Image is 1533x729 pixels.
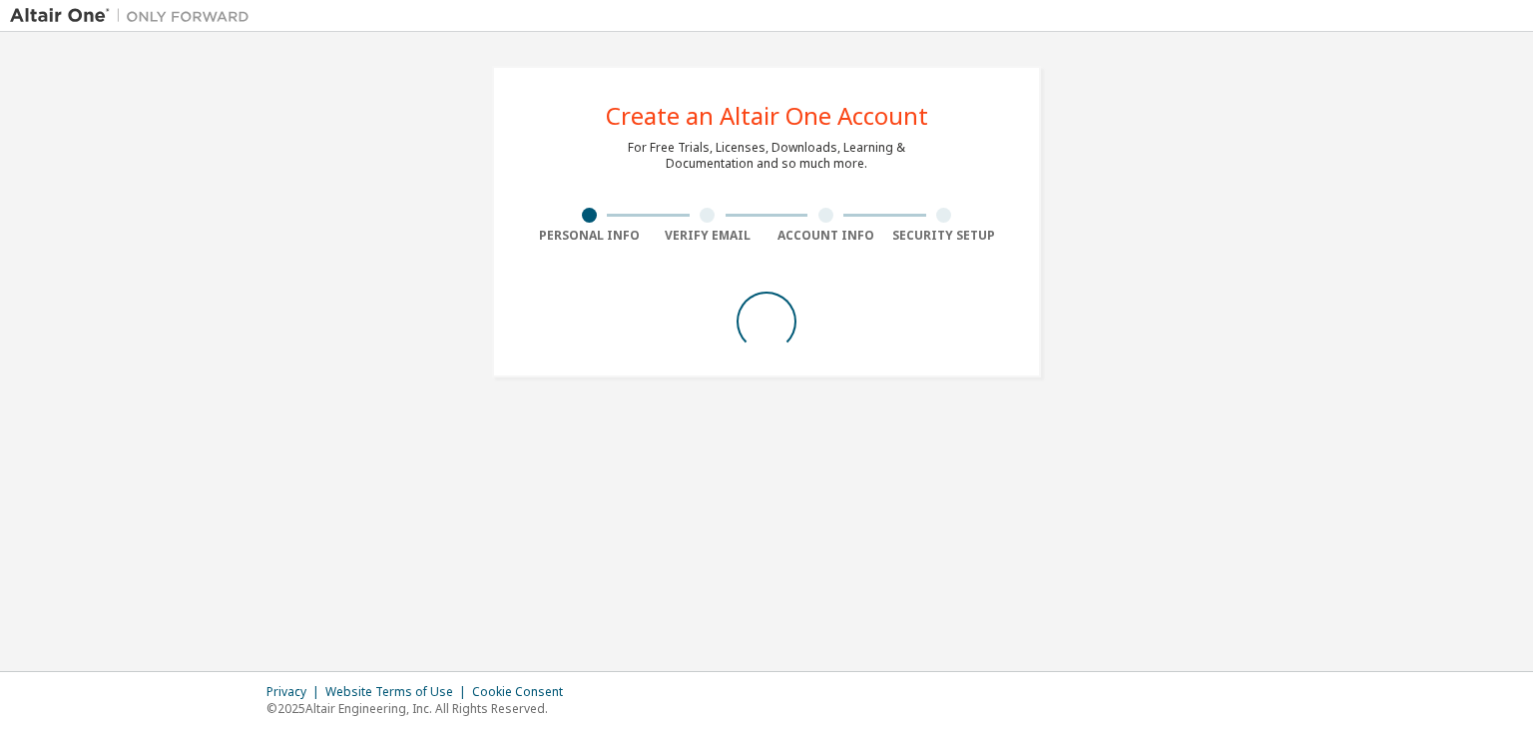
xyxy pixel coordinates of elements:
[649,228,767,244] div: Verify Email
[606,104,928,128] div: Create an Altair One Account
[10,6,259,26] img: Altair One
[885,228,1004,244] div: Security Setup
[266,684,325,700] div: Privacy
[530,228,649,244] div: Personal Info
[472,684,575,700] div: Cookie Consent
[325,684,472,700] div: Website Terms of Use
[266,700,575,717] p: © 2025 Altair Engineering, Inc. All Rights Reserved.
[628,140,905,172] div: For Free Trials, Licenses, Downloads, Learning & Documentation and so much more.
[766,228,885,244] div: Account Info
